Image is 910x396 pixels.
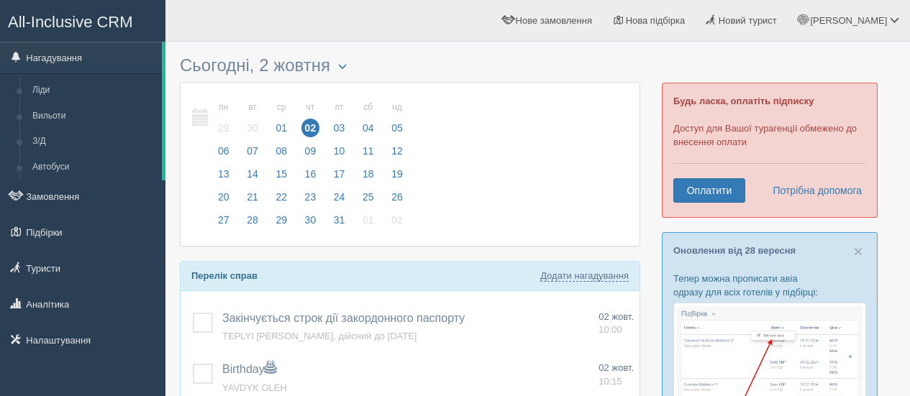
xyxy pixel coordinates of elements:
a: 19 [383,166,407,189]
span: 08 [272,142,291,160]
span: 11 [359,142,378,160]
button: Close [854,244,863,259]
b: Будь ласка, оплатіть підписку [673,96,814,106]
span: 14 [243,165,262,183]
a: 24 [326,189,353,212]
a: ср 01 [268,93,295,143]
a: нд 05 [383,93,407,143]
a: YAVDYK OLEH [222,382,287,393]
span: Нове замовлення [516,15,592,26]
span: 12 [388,142,406,160]
span: 19 [388,165,406,183]
span: 24 [330,188,349,206]
a: 28 [239,212,266,235]
span: 22 [272,188,291,206]
span: 30 [243,119,262,137]
small: нд [388,101,406,114]
span: 26 [388,188,406,206]
span: 18 [359,165,378,183]
a: 13 [210,166,237,189]
a: 16 [297,166,324,189]
span: 10:15 [599,376,622,387]
a: 27 [210,212,237,235]
span: 29 [214,119,233,137]
span: 25 [359,188,378,206]
a: 17 [326,166,353,189]
a: 15 [268,166,295,189]
span: 21 [243,188,262,206]
small: чт [301,101,320,114]
a: Потрібна допомога [763,178,863,203]
span: 09 [301,142,320,160]
a: Додати нагадування [540,270,629,282]
a: 20 [210,189,237,212]
span: 30 [301,211,320,229]
a: 10 [326,143,353,166]
a: TEPLYI [PERSON_NAME], дійсний до [DATE] [222,331,417,341]
span: All-Inclusive CRM [8,13,133,31]
span: 02 [388,211,406,229]
span: 06 [214,142,233,160]
span: 23 [301,188,320,206]
small: пн [214,101,233,114]
a: пн 29 [210,93,237,143]
span: 17 [330,165,349,183]
a: Birthday [222,363,276,375]
a: сб 04 [355,93,382,143]
a: 01 [355,212,382,235]
span: × [854,243,863,259]
a: 02 [383,212,407,235]
small: сб [359,101,378,114]
span: 03 [330,119,349,137]
a: 12 [383,143,407,166]
span: 02 жовт. [599,311,634,322]
a: 21 [239,189,266,212]
a: Автобуси [26,155,162,180]
a: 22 [268,189,295,212]
a: 07 [239,143,266,166]
span: 31 [330,211,349,229]
span: 13 [214,165,233,183]
a: 18 [355,166,382,189]
a: Вильоти [26,103,162,129]
a: Ліди [26,78,162,103]
span: 20 [214,188,233,206]
span: 29 [272,211,291,229]
span: 28 [243,211,262,229]
span: [PERSON_NAME] [810,15,887,26]
a: All-Inclusive CRM [1,1,165,40]
span: 04 [359,119,378,137]
div: Доступ для Вашої турагенції обмежено до внесення оплати [662,83,878,218]
a: 31 [326,212,353,235]
a: З/Д [26,129,162,155]
a: 11 [355,143,382,166]
p: Тепер можна прописати авіа одразу для всіх готелів у підбірці: [673,272,866,299]
a: вт 30 [239,93,266,143]
a: 26 [383,189,407,212]
a: 29 [268,212,295,235]
span: 16 [301,165,320,183]
a: 25 [355,189,382,212]
span: 05 [388,119,406,137]
span: Нова підбірка [626,15,686,26]
a: 02 жовт. 10:15 [599,362,634,388]
a: Оновлення від 28 вересня [673,245,796,256]
a: 30 [297,212,324,235]
a: Оплатити [673,178,745,203]
span: Новий турист [719,15,777,26]
span: 10:00 [599,324,622,335]
span: 10 [330,142,349,160]
span: 01 [272,119,291,137]
a: пт 03 [326,93,353,143]
a: 09 [297,143,324,166]
span: 15 [272,165,291,183]
h3: Сьогодні, 2 жовтня [180,56,640,75]
a: Закінчується строк дії закордонного паспорту [222,312,465,324]
small: вт [243,101,262,114]
small: пт [330,101,349,114]
a: 08 [268,143,295,166]
span: 02 жовт. [599,362,634,373]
